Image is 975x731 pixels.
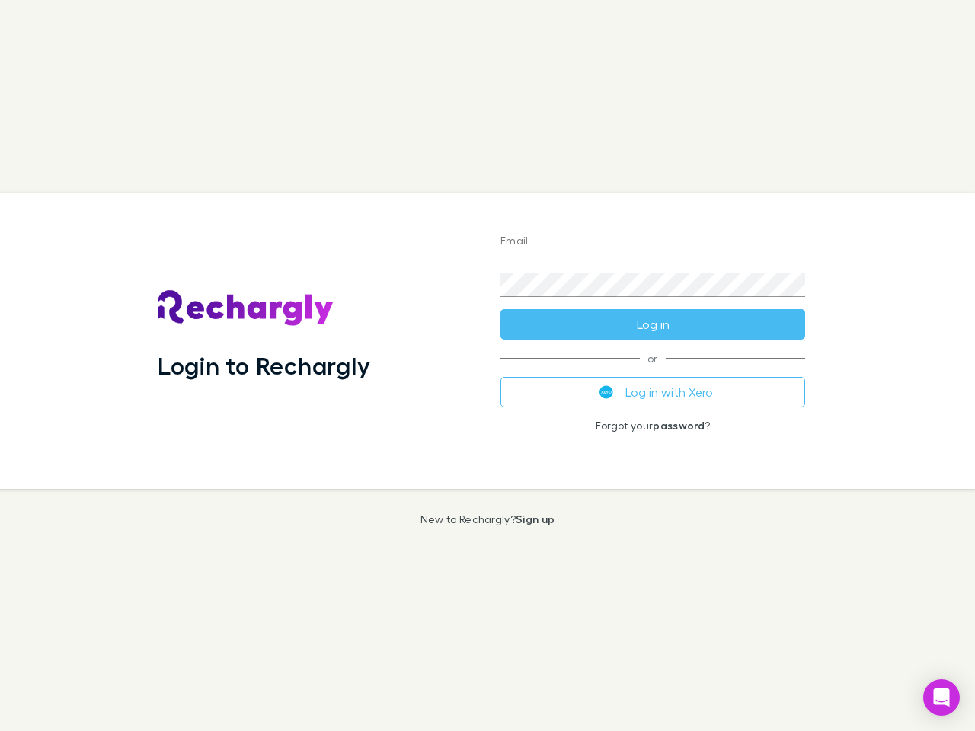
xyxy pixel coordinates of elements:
button: Log in with Xero [500,377,805,407]
p: Forgot your ? [500,420,805,432]
span: or [500,358,805,359]
div: Open Intercom Messenger [923,679,960,716]
img: Xero's logo [599,385,613,399]
a: Sign up [516,512,555,525]
button: Log in [500,309,805,340]
h1: Login to Rechargly [158,351,370,380]
p: New to Rechargly? [420,513,555,525]
a: password [653,419,705,432]
img: Rechargly's Logo [158,290,334,327]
